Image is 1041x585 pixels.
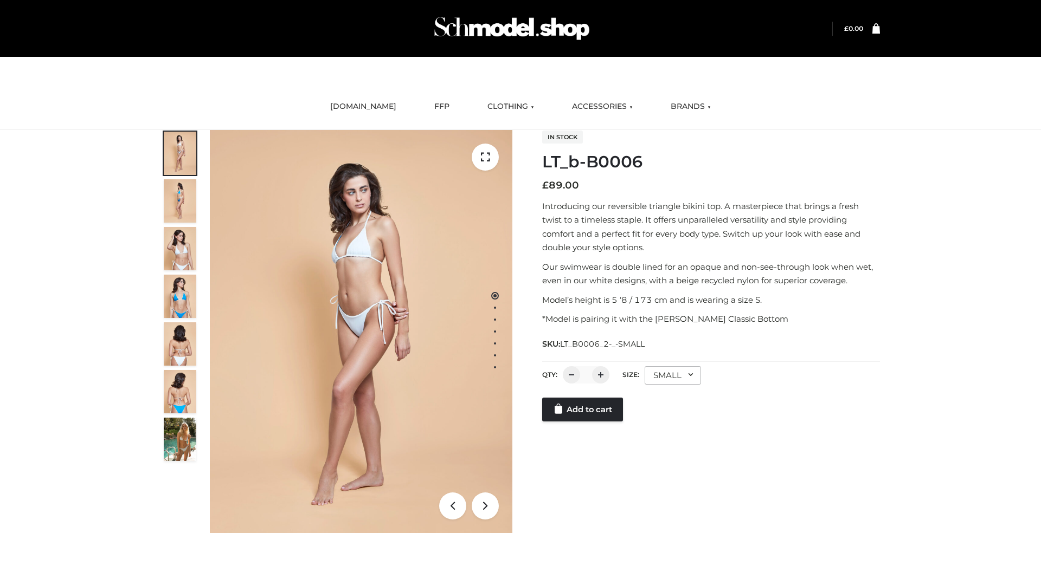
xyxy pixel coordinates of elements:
img: ArielClassicBikiniTop_CloudNine_AzureSky_OW114ECO_4-scaled.jpg [164,275,196,318]
span: £ [542,179,549,191]
a: BRANDS [663,95,719,119]
bdi: 0.00 [844,24,863,32]
img: Schmodel Admin 964 [430,7,593,50]
a: £0.00 [844,24,863,32]
label: QTY: [542,370,557,379]
a: Add to cart [542,398,623,421]
img: ArielClassicBikiniTop_CloudNine_AzureSky_OW114ECO_3-scaled.jpg [164,227,196,270]
span: In stock [542,131,583,144]
a: CLOTHING [479,95,542,119]
bdi: 89.00 [542,179,579,191]
span: LT_B0006_2-_-SMALL [560,339,645,349]
img: ArielClassicBikiniTop_CloudNine_AzureSky_OW114ECO_8-scaled.jpg [164,370,196,413]
span: £ [844,24,849,32]
img: Arieltop_CloudNine_AzureSky2.jpg [164,418,196,461]
h1: LT_b-B0006 [542,152,880,172]
label: Size: [622,370,639,379]
a: ACCESSORIES [564,95,641,119]
img: ArielClassicBikiniTop_CloudNine_AzureSky_OW114ECO_2-scaled.jpg [164,179,196,223]
p: Model’s height is 5 ‘8 / 173 cm and is wearing a size S. [542,293,880,307]
div: SMALL [645,366,701,385]
span: SKU: [542,337,646,350]
a: [DOMAIN_NAME] [322,95,404,119]
a: FFP [426,95,458,119]
p: Our swimwear is double lined for an opaque and non-see-through look when wet, even in our white d... [542,260,880,288]
img: ArielClassicBikiniTop_CloudNine_AzureSky_OW114ECO_7-scaled.jpg [164,322,196,366]
p: Introducing our reversible triangle bikini top. A masterpiece that brings a fresh twist to a time... [542,199,880,255]
p: *Model is pairing it with the [PERSON_NAME] Classic Bottom [542,312,880,326]
img: ArielClassicBikiniTop_CloudNine_AzureSky_OW114ECO_1-scaled.jpg [164,132,196,175]
img: ArielClassicBikiniTop_CloudNine_AzureSky_OW114ECO_1 [210,130,512,533]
